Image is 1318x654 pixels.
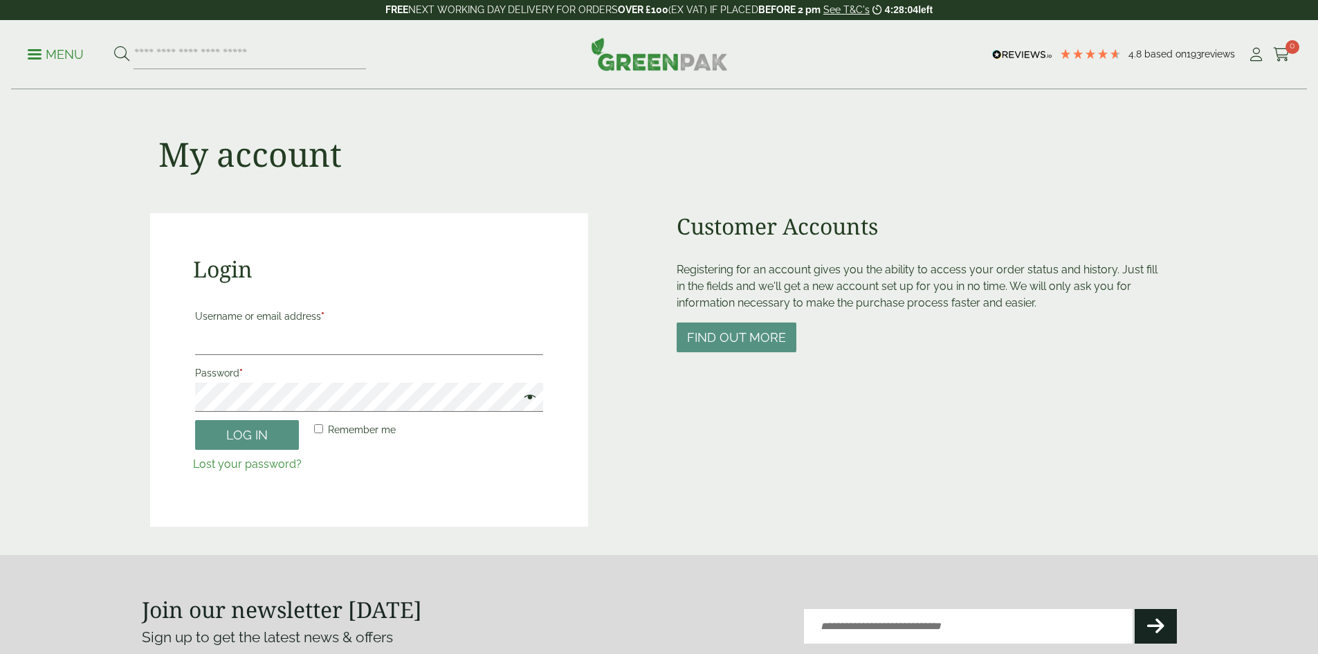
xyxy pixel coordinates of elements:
h2: Customer Accounts [677,213,1169,239]
strong: OVER £100 [618,4,668,15]
button: Find out more [677,323,796,352]
a: Lost your password? [193,457,302,471]
span: 4:28:04 [885,4,918,15]
img: REVIEWS.io [992,50,1052,60]
div: 4.8 Stars [1059,48,1122,60]
strong: Join our newsletter [DATE] [142,594,422,624]
img: GreenPak Supplies [591,37,728,71]
strong: BEFORE 2 pm [758,4,821,15]
span: Based on [1144,48,1187,60]
span: 193 [1187,48,1201,60]
a: Menu [28,46,84,60]
button: Log in [195,420,299,450]
a: 0 [1273,44,1290,65]
input: Remember me [314,424,323,433]
p: Menu [28,46,84,63]
p: Registering for an account gives you the ability to access your order status and history. Just fi... [677,262,1169,311]
a: See T&C's [823,4,870,15]
i: Cart [1273,48,1290,62]
a: Find out more [677,331,796,345]
span: 4.8 [1128,48,1144,60]
h2: Login [193,256,545,282]
i: My Account [1247,48,1265,62]
p: Sign up to get the latest news & offers [142,626,607,648]
span: left [918,4,933,15]
h1: My account [158,134,342,174]
span: 0 [1285,40,1299,54]
label: Password [195,363,543,383]
strong: FREE [385,4,408,15]
label: Username or email address [195,307,543,326]
span: reviews [1201,48,1235,60]
span: Remember me [328,424,396,435]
